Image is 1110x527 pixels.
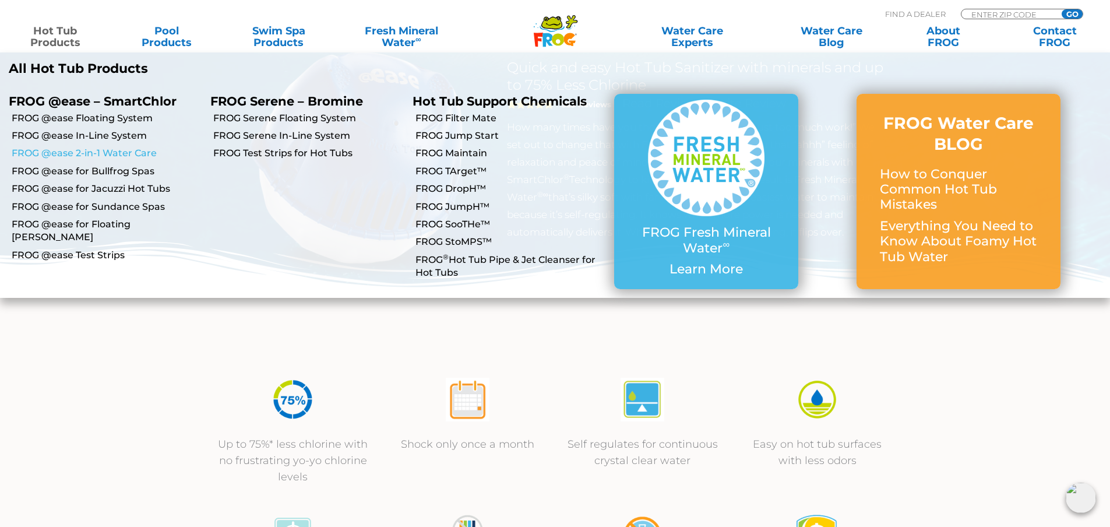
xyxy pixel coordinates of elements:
a: PoolProducts [124,25,210,48]
a: Water CareExperts [622,25,763,48]
a: Hot Tub Support Chemicals [413,94,587,108]
a: FROG Fresh Mineral Water∞ Learn More [637,100,775,283]
img: openIcon [1066,483,1096,513]
img: icon-atease-75percent-less [271,378,315,421]
a: FROG StoMPS™ [415,236,605,248]
a: FROG @ease for Jacuzzi Hot Tubs [12,182,202,195]
a: FROG @ease for Sundance Spas [12,201,202,213]
sup: ® [443,252,449,261]
a: FROG DropH™ [415,182,605,195]
p: FROG @ease – SmartChlor [9,94,193,108]
a: Swim SpaProducts [235,25,322,48]
input: GO [1062,9,1083,19]
a: ContactFROG [1012,25,1098,48]
h3: FROG Water Care BLOG [880,113,1037,155]
a: Hot TubProducts [12,25,98,48]
a: FROG @ease Floating System [12,112,202,125]
p: FROG Serene – Bromine [210,94,394,108]
p: Easy on hot tub surfaces with less odors [742,436,893,469]
a: FROG SooTHe™ [415,218,605,231]
img: atease-icon-self-regulates [621,378,664,421]
a: FROG @ease for Bullfrog Spas [12,165,202,178]
sup: ∞ [723,238,730,250]
a: FROG Serene Floating System [213,112,403,125]
p: Self regulates for continuous crystal clear water [567,436,718,469]
a: FROG @ease 2-in-1 Water Care [12,147,202,160]
a: Fresh MineralWater∞ [347,25,456,48]
a: FROG Water Care BLOG How to Conquer Common Hot Tub Mistakes Everything You Need to Know About Foa... [880,113,1037,270]
a: FROG @ease In-Line System [12,129,202,142]
p: Up to 75%* less chlorine with no frustrating yo-yo chlorine levels [217,436,369,485]
a: FROG Maintain [415,147,605,160]
a: AboutFROG [900,25,986,48]
input: Zip Code Form [970,9,1049,19]
a: FROG TArget™ [415,165,605,178]
p: Shock only once a month [392,436,544,452]
img: icon-atease-easy-on [795,378,839,421]
a: FROG Test Strips for Hot Tubs [213,147,403,160]
p: Everything You Need to Know About Foamy Hot Tub Water [880,219,1037,265]
sup: ∞ [415,34,421,44]
p: FROG Fresh Mineral Water [637,225,775,256]
a: FROG @ease for Floating [PERSON_NAME] [12,218,202,244]
a: FROG JumpH™ [415,201,605,213]
p: Learn More [637,262,775,277]
a: FROG @ease Test Strips [12,249,202,262]
img: atease-icon-shock-once [446,378,489,421]
a: FROG Jump Start [415,129,605,142]
a: FROG®Hot Tub Pipe & Jet Cleanser for Hot Tubs [415,254,605,280]
p: How to Conquer Common Hot Tub Mistakes [880,167,1037,213]
a: All Hot Tub Products [9,61,547,76]
p: Find A Dealer [885,9,946,19]
a: Water CareBlog [788,25,875,48]
a: FROG Filter Mate [415,112,605,125]
a: FROG Serene In-Line System [213,129,403,142]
